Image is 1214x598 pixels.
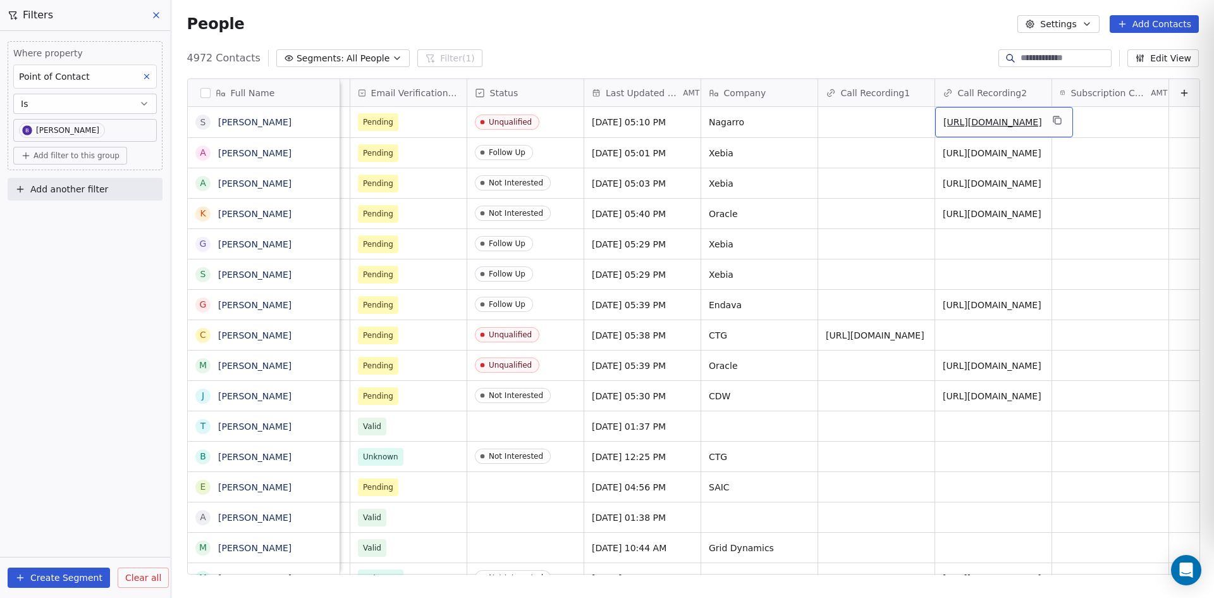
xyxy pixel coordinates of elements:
span: Valid [363,420,381,433]
span: Pending [363,481,393,494]
div: Not Interested [489,391,543,400]
a: [PERSON_NAME] [218,117,291,127]
span: Company [724,87,766,99]
span: Nagarro [709,116,810,128]
span: People [187,15,245,34]
div: B [200,450,206,463]
span: [DATE] 01:37 PM [592,420,693,433]
span: [DATE] 01:38 PM [592,511,693,524]
span: Xebia [709,147,810,159]
div: Not Interested [489,209,543,218]
div: S [200,268,205,281]
span: [DATE] 05:29 PM [592,238,693,251]
a: [PERSON_NAME] [218,209,291,219]
span: Pending [363,116,393,128]
span: Pending [363,238,393,251]
span: [DATE] 05:23 PM [592,572,693,585]
div: Not Interested [489,452,543,461]
div: Call Recording2 [935,79,1052,106]
a: [URL][DOMAIN_NAME] [943,117,1042,127]
span: Email Verification Status [371,87,459,99]
div: K [200,207,205,220]
div: Status [467,79,584,106]
div: J [201,389,204,402]
div: Follow Up [489,270,525,278]
div: Follow Up [489,148,525,157]
span: [DATE] 05:40 PM [592,208,693,220]
div: M [199,541,207,554]
a: [PERSON_NAME] [218,178,291,189]
span: [DATE] 05:39 PM [592,359,693,372]
div: Follow Up [489,239,525,248]
button: Add Contacts [1110,15,1199,33]
a: [URL][DOMAIN_NAME] [943,361,1041,371]
span: Xebia [709,238,810,251]
div: Subscription Cancelled DateAMT [1052,79,1168,106]
div: Unqualified [489,330,532,339]
div: Unqualified [489,361,532,370]
a: [PERSON_NAME] [218,330,291,340]
span: All People [346,52,389,65]
div: Company [701,79,818,106]
div: Follow Up [489,300,525,309]
span: [DATE] 04:56 PM [592,481,693,494]
div: M [199,571,207,585]
span: CDW [709,390,810,402]
span: Pending [363,268,393,281]
span: Unknown [363,451,398,463]
span: [DATE] 05:10 PM [592,116,693,128]
div: M [199,359,207,372]
span: Status [490,87,518,99]
div: A [200,177,206,190]
span: [DATE] 10:44 AM [592,542,693,554]
span: Oracle [709,359,810,372]
div: C [200,328,206,342]
span: Full Name [231,87,275,99]
span: Valid [363,542,381,554]
div: Not Interested [489,178,543,187]
span: Last Updated Date [606,87,680,99]
a: [PERSON_NAME] [218,543,291,553]
span: SAIC [709,481,810,494]
div: S [200,116,205,129]
a: [PERSON_NAME] [218,270,291,280]
span: Unknown [363,572,398,585]
a: [URL][DOMAIN_NAME] [826,330,924,340]
div: A [200,146,206,159]
span: Pending [363,299,393,311]
span: [DATE] 05:38 PM [592,329,693,342]
span: Segments: [297,52,344,65]
div: E [200,480,205,494]
span: Pending [363,208,393,220]
span: [DATE] 05:03 PM [592,177,693,190]
a: [PERSON_NAME] [218,239,291,249]
button: Filter(1) [417,49,482,67]
span: [DATE] 12:25 PM [592,451,693,463]
a: [URL][DOMAIN_NAME] [943,391,1041,401]
a: [URL][DOMAIN_NAME] [943,573,1041,583]
a: [URL][DOMAIN_NAME] [943,300,1041,310]
span: [DATE] 05:39 PM [592,299,693,311]
a: [PERSON_NAME] [218,573,291,583]
div: grid [188,107,340,575]
span: DST [709,572,810,585]
a: [PERSON_NAME] [218,421,291,432]
div: Email Verification Status [350,79,467,106]
div: Full Name [188,79,340,106]
a: [PERSON_NAME] [218,452,291,462]
button: Edit View [1127,49,1199,67]
div: G [199,237,206,251]
a: [PERSON_NAME] [218,513,291,523]
a: [PERSON_NAME] [218,391,291,401]
span: [DATE] 05:30 PM [592,390,693,402]
span: AMT [1151,88,1167,98]
div: G [199,298,206,311]
span: AMT [683,88,699,98]
span: Pending [363,177,393,190]
div: Last Updated DateAMT [584,79,701,106]
a: [PERSON_NAME] [218,300,291,310]
span: Pending [363,147,393,159]
span: Grid Dynamics [709,542,810,554]
a: [URL][DOMAIN_NAME] [943,178,1041,189]
span: CTG [709,451,810,463]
